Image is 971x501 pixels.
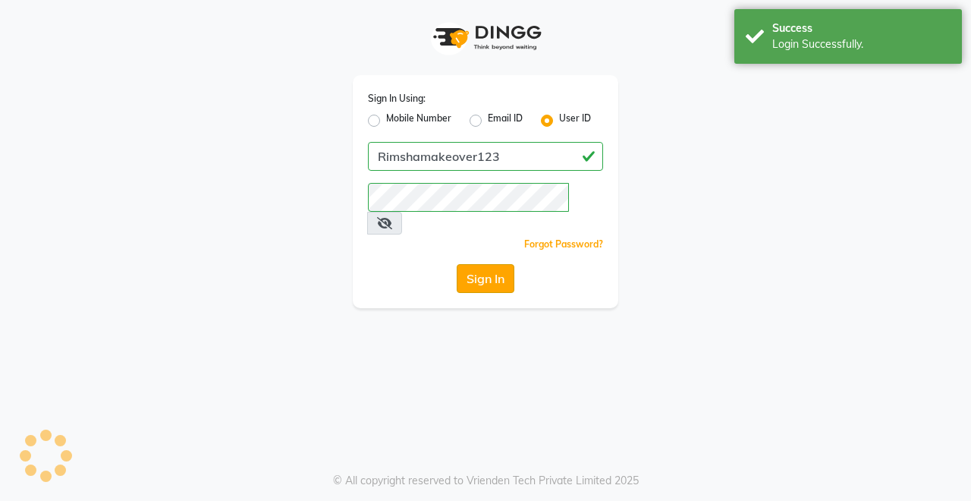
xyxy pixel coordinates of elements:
[425,15,546,60] img: logo1.svg
[772,20,951,36] div: Success
[524,238,603,250] a: Forgot Password?
[368,92,426,106] label: Sign In Using:
[457,264,514,293] button: Sign In
[559,112,591,130] label: User ID
[368,142,603,171] input: Username
[772,36,951,52] div: Login Successfully.
[488,112,523,130] label: Email ID
[368,183,569,212] input: Username
[386,112,451,130] label: Mobile Number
